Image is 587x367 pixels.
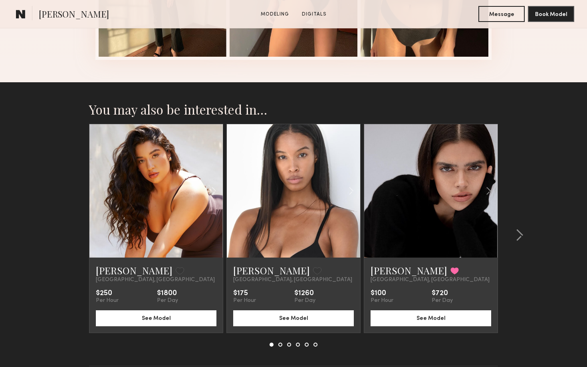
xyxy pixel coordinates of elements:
a: See Model [371,314,491,321]
a: See Model [233,314,354,321]
div: $250 [96,290,119,298]
span: [GEOGRAPHIC_DATA], [GEOGRAPHIC_DATA] [233,277,352,283]
button: Book Model [528,6,574,22]
span: [PERSON_NAME] [39,8,109,22]
a: [PERSON_NAME] [96,264,173,277]
button: See Model [96,310,216,326]
div: $1800 [157,290,178,298]
a: [PERSON_NAME] [233,264,310,277]
button: See Model [233,310,354,326]
a: See Model [96,314,216,321]
span: [GEOGRAPHIC_DATA], [GEOGRAPHIC_DATA] [371,277,490,283]
div: Per Day [432,298,453,304]
div: Per Day [294,298,315,304]
a: Modeling [258,11,292,18]
a: [PERSON_NAME] [371,264,447,277]
div: $100 [371,290,393,298]
a: Book Model [528,10,574,17]
div: $175 [233,290,256,298]
div: Per Hour [371,298,393,304]
div: $1260 [294,290,315,298]
button: Message [478,6,525,22]
div: Per Hour [96,298,119,304]
h2: You may also be interested in… [89,101,498,117]
button: See Model [371,310,491,326]
span: [GEOGRAPHIC_DATA], [GEOGRAPHIC_DATA] [96,277,215,283]
div: Per Hour [233,298,256,304]
a: Digitals [299,11,330,18]
div: $720 [432,290,453,298]
div: Per Day [157,298,178,304]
